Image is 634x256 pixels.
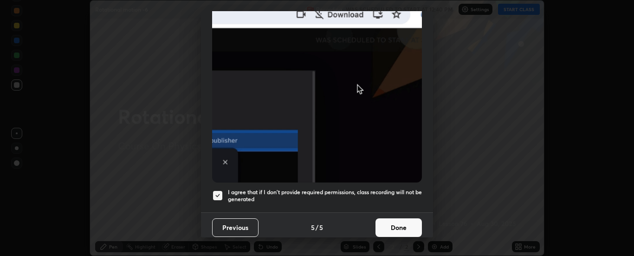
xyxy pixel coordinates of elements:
button: Previous [212,218,259,237]
h5: I agree that if I don't provide required permissions, class recording will not be generated [228,189,422,203]
button: Done [375,218,422,237]
h4: 5 [319,223,323,232]
h4: 5 [311,223,315,232]
h4: / [316,223,318,232]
